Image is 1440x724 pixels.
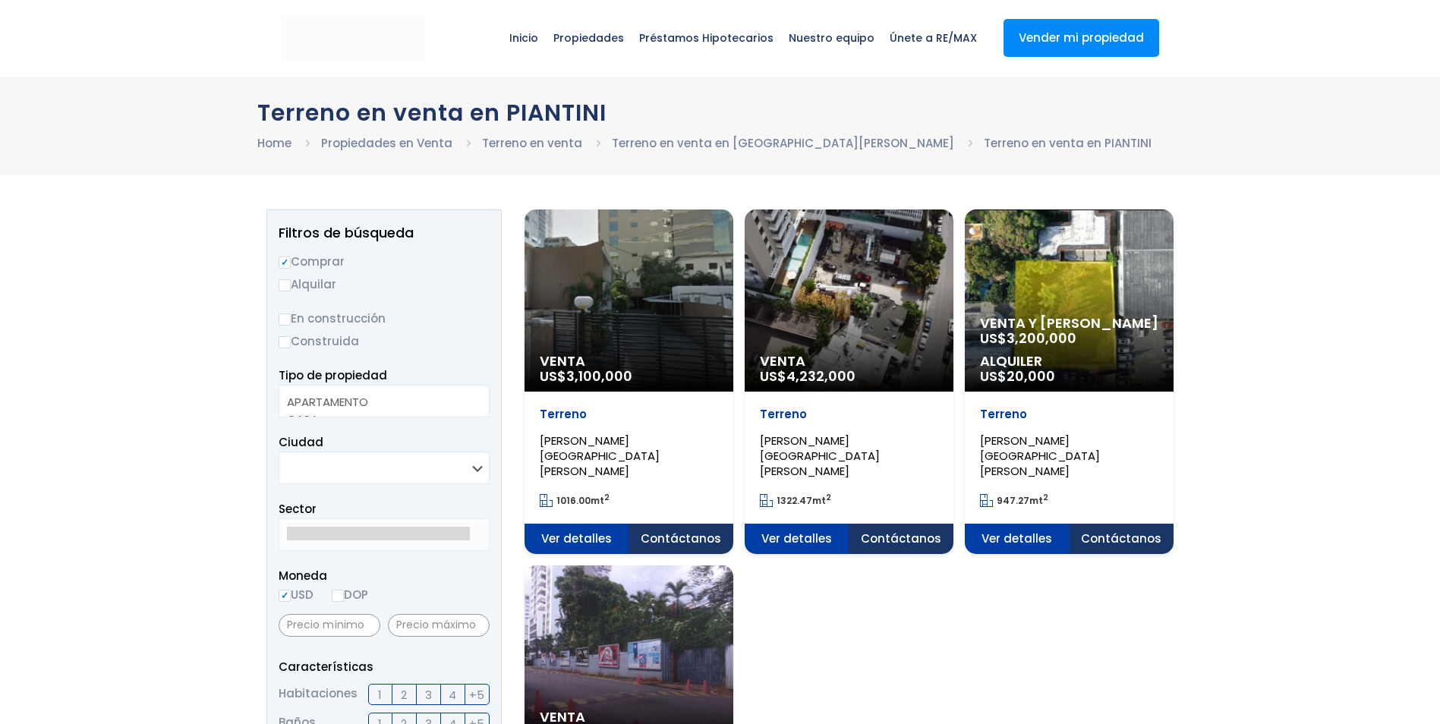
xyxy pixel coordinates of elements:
span: 3 [425,685,432,704]
span: 4,232,000 [786,367,855,386]
input: Construida [279,336,291,348]
span: US$ [980,367,1055,386]
sup: 2 [1043,492,1048,503]
span: Ver detalles [965,524,1070,554]
span: Contáctanos [1070,524,1174,554]
span: US$ [760,367,855,386]
label: Alquilar [279,275,490,294]
span: mt [760,494,831,507]
sup: 2 [826,492,831,503]
a: Vender mi propiedad [1004,19,1159,57]
span: 3,100,000 [566,367,632,386]
p: Terreno [540,407,718,422]
span: Venta [760,354,938,369]
span: Tipo de propiedad [279,367,387,383]
input: Precio mínimo [279,614,380,637]
a: Terreno en venta [482,135,582,151]
option: APARTAMENTO [287,393,470,411]
label: Construida [279,332,490,351]
a: Terreno en venta en PIANTINI [984,135,1152,151]
span: 947.27 [997,494,1029,507]
p: Terreno [980,407,1158,422]
label: USD [279,585,314,604]
span: Ciudad [279,434,323,450]
input: Comprar [279,257,291,269]
span: Préstamos Hipotecarios [632,15,781,61]
a: Terreno en venta en [GEOGRAPHIC_DATA][PERSON_NAME] [612,135,954,151]
span: [PERSON_NAME][GEOGRAPHIC_DATA][PERSON_NAME] [540,433,660,479]
a: Venta US$3,100,000Terreno[PERSON_NAME][GEOGRAPHIC_DATA][PERSON_NAME] 1016.00mt2 Ver detalles Cont... [525,209,733,554]
span: Moneda [279,566,490,585]
span: [PERSON_NAME][GEOGRAPHIC_DATA][PERSON_NAME] [980,433,1100,479]
sup: 2 [604,492,610,503]
input: En construcción [279,313,291,326]
input: USD [279,590,291,602]
span: Venta y [PERSON_NAME] [980,316,1158,331]
span: Nuestro equipo [781,15,882,61]
span: US$ [540,367,632,386]
a: Propiedades en Venta [321,135,452,151]
span: Propiedades [546,15,632,61]
span: Venta [540,354,718,369]
span: 20,000 [1007,367,1055,386]
span: mt [980,494,1048,507]
span: [PERSON_NAME][GEOGRAPHIC_DATA][PERSON_NAME] [760,433,880,479]
p: Características [279,657,490,676]
label: En construcción [279,309,490,328]
span: mt [540,494,610,507]
span: 3,200,000 [1007,329,1076,348]
h1: Terreno en venta en PIANTINI [257,99,1183,126]
img: remax-metropolitana-logo [282,16,425,61]
span: Sector [279,501,317,517]
span: 1322.47 [777,494,812,507]
label: DOP [332,585,368,604]
span: 2 [401,685,407,704]
span: Únete a RE/MAX [882,15,985,61]
p: Terreno [760,407,938,422]
a: Home [257,135,291,151]
span: 4 [449,685,456,704]
a: Venta US$4,232,000Terreno[PERSON_NAME][GEOGRAPHIC_DATA][PERSON_NAME] 1322.47mt2 Ver detalles Cont... [745,209,953,554]
span: Ver detalles [525,524,629,554]
a: Venta y [PERSON_NAME] US$3,200,000 Alquiler US$20,000Terreno[PERSON_NAME][GEOGRAPHIC_DATA][PERSON... [965,209,1174,554]
option: CASA [287,411,470,428]
span: Contáctanos [849,524,953,554]
span: US$ [980,329,1076,348]
span: 1016.00 [556,494,591,507]
input: Alquilar [279,279,291,291]
span: Contáctanos [629,524,733,554]
span: Habitaciones [279,684,358,705]
input: Precio máximo [388,614,490,637]
input: DOP [332,590,344,602]
span: Inicio [502,15,546,61]
span: Alquiler [980,354,1158,369]
span: 1 [378,685,382,704]
label: Comprar [279,252,490,271]
span: +5 [469,685,484,704]
h2: Filtros de búsqueda [279,225,490,241]
span: Ver detalles [745,524,849,554]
